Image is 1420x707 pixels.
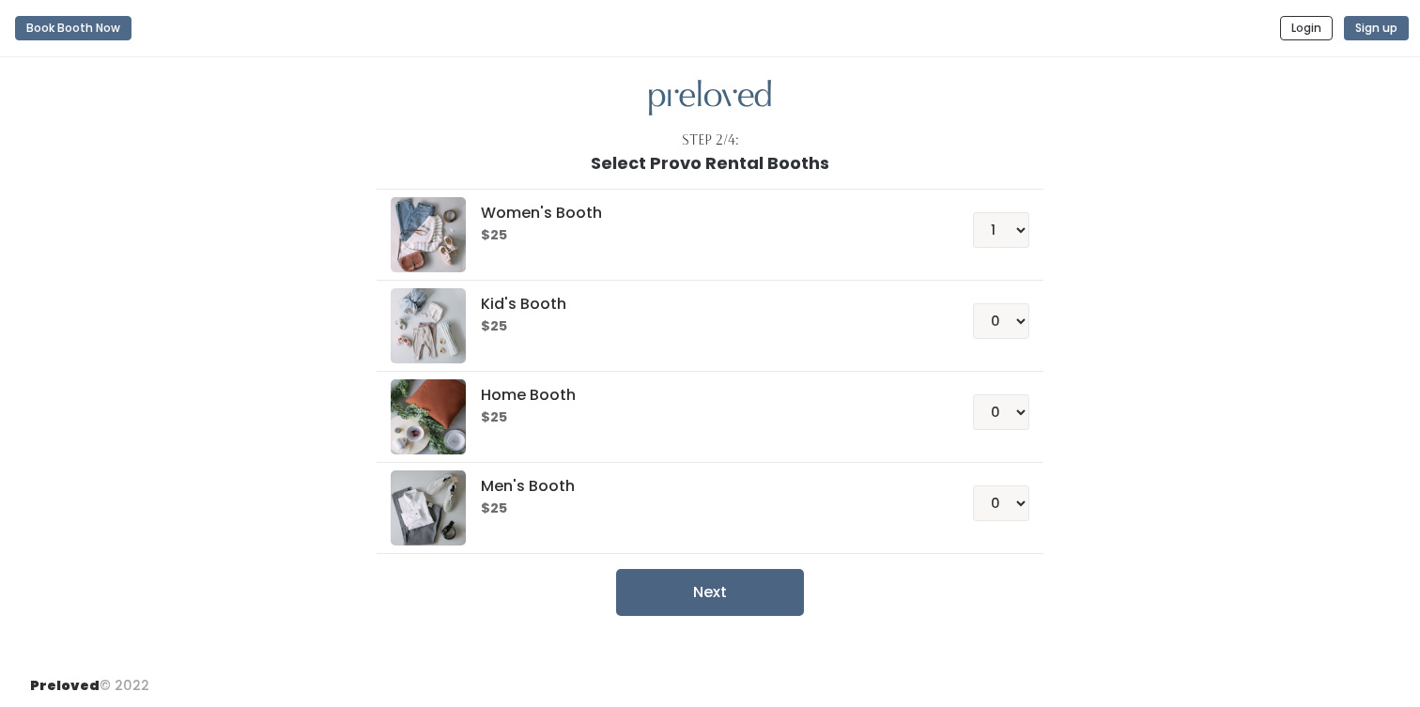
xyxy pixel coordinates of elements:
img: preloved logo [391,379,466,454]
h5: Home Booth [481,387,927,404]
button: Book Booth Now [15,16,131,40]
img: preloved logo [391,197,466,272]
span: Preloved [30,676,100,695]
h1: Select Provo Rental Booths [591,154,829,173]
h6: $25 [481,501,927,516]
a: Book Booth Now [15,8,131,49]
h6: $25 [481,319,927,334]
img: preloved logo [391,288,466,363]
button: Login [1280,16,1333,40]
h5: Men's Booth [481,478,927,495]
h5: Women's Booth [481,205,927,222]
h6: $25 [481,228,927,243]
h6: $25 [481,410,927,425]
div: Step 2/4: [682,131,739,150]
img: preloved logo [649,80,771,116]
button: Sign up [1344,16,1409,40]
h5: Kid's Booth [481,296,927,313]
button: Next [616,569,804,616]
img: preloved logo [391,470,466,546]
div: © 2022 [30,661,149,696]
